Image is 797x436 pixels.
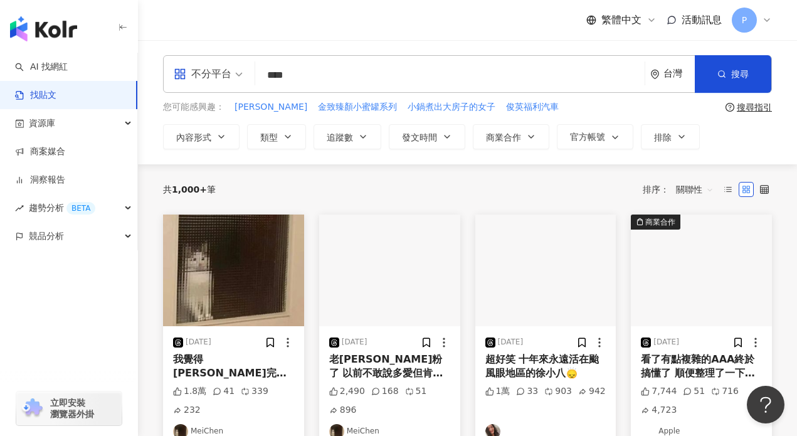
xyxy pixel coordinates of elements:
div: [DATE] [498,337,524,348]
div: 1萬 [485,385,510,398]
a: searchAI 找網紅 [15,61,68,73]
span: [PERSON_NAME] [235,101,307,114]
button: 發文時間 [389,124,465,149]
div: 2,490 [329,385,365,398]
div: 超好笑 十年來永遠活在颱風眼地區的徐小八🙂‍↕️ [485,353,606,381]
span: 小鍋煮出大房子的女子 [408,101,495,114]
div: 51 [405,385,427,398]
span: P [742,13,747,27]
div: 51 [683,385,705,398]
span: 搜尋 [731,69,749,79]
button: 內容形式 [163,124,240,149]
div: BETA [66,202,95,215]
button: 商業合作 [473,124,549,149]
span: 趨勢分析 [29,194,95,222]
span: 內容形式 [176,132,211,142]
div: 4,723 [641,404,677,417]
div: 不分平台 [174,64,231,84]
div: 共 筆 [163,184,216,194]
div: 339 [241,385,268,398]
img: post-image [163,215,304,326]
div: 我覺得[PERSON_NAME]完全就是超級懂[PERSON_NAME]想要什麼 用她的角度去理解她 哪個男生會用串友情手鍊這麼可愛的方法去認識[PERSON_NAME] 太浪漫了💕 [173,353,294,381]
a: 找貼文 [15,89,56,102]
iframe: Help Scout Beacon - Open [747,386,784,423]
div: [DATE] [342,337,367,348]
div: 716 [711,385,739,398]
div: 排序： [643,179,720,199]
img: logo [10,16,77,41]
span: 關聯性 [676,179,714,199]
span: 活動訊息 [682,14,722,26]
div: 942 [578,385,606,398]
button: 類型 [247,124,306,149]
a: chrome extension立即安裝 瀏覽器外掛 [16,391,122,425]
span: 類型 [260,132,278,142]
span: 競品分析 [29,222,64,250]
div: [DATE] [186,337,211,348]
span: appstore [174,68,186,80]
div: 168 [371,385,399,398]
a: 洞察報告 [15,174,65,186]
span: question-circle [726,103,734,112]
div: 33 [516,385,538,398]
span: 金致臻顏小蜜罐系列 [318,101,397,114]
button: 追蹤數 [314,124,381,149]
span: 發文時間 [402,132,437,142]
button: 官方帳號 [557,124,633,149]
button: 金致臻顏小蜜罐系列 [317,100,398,114]
a: 商案媒合 [15,146,65,158]
div: 903 [544,385,572,398]
div: 896 [329,404,357,417]
span: 您可能感興趣： [163,101,224,114]
span: rise [15,204,24,213]
img: chrome extension [20,398,45,418]
img: post-image [475,215,616,326]
div: 41 [213,385,235,398]
span: 俊英福利汽車 [506,101,559,114]
span: 資源庫 [29,109,55,137]
div: [DATE] [653,337,679,348]
div: 1.8萬 [173,385,206,398]
div: 搜尋指引 [737,102,772,112]
img: post-image [631,215,772,326]
div: 老[PERSON_NAME]粉了 以前不敢說多愛但肯定掏心掏肺 趁這波熱潮 來送幸福 官方正版[PERSON_NAME]（還有滿多沒拍到反正就是全送）（不要問我還有什麼反正就是全寄給你）、展覽照... [329,353,450,381]
span: 商業合作 [486,132,521,142]
button: [PERSON_NAME] [234,100,308,114]
div: 台灣 [663,68,695,79]
button: 小鍋煮出大房子的女子 [407,100,496,114]
span: 1,000+ [172,184,207,194]
span: 排除 [654,132,672,142]
button: 商業合作 [631,215,772,326]
span: 官方帳號 [570,132,605,142]
span: 繁體中文 [601,13,641,27]
div: 商業合作 [645,216,675,228]
button: 搜尋 [695,55,771,93]
button: 排除 [641,124,700,149]
span: 立即安裝 瀏覽器外掛 [50,397,94,420]
div: 7,744 [641,385,677,398]
div: 232 [173,404,201,417]
span: environment [650,70,660,79]
span: 追蹤數 [327,132,353,142]
div: 看了有點複雜的AAA終於搞懂了 順便整理了一下，如果有理解錯誤也歡迎糾正 🔹12/6（六） AAA頒獎典禮 有表演+有合作舞台+頒獎典禮 售票時間： 9/6（六） 13:00 interpark... [641,353,762,381]
button: 俊英福利汽車 [505,100,559,114]
img: post-image [319,215,460,326]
